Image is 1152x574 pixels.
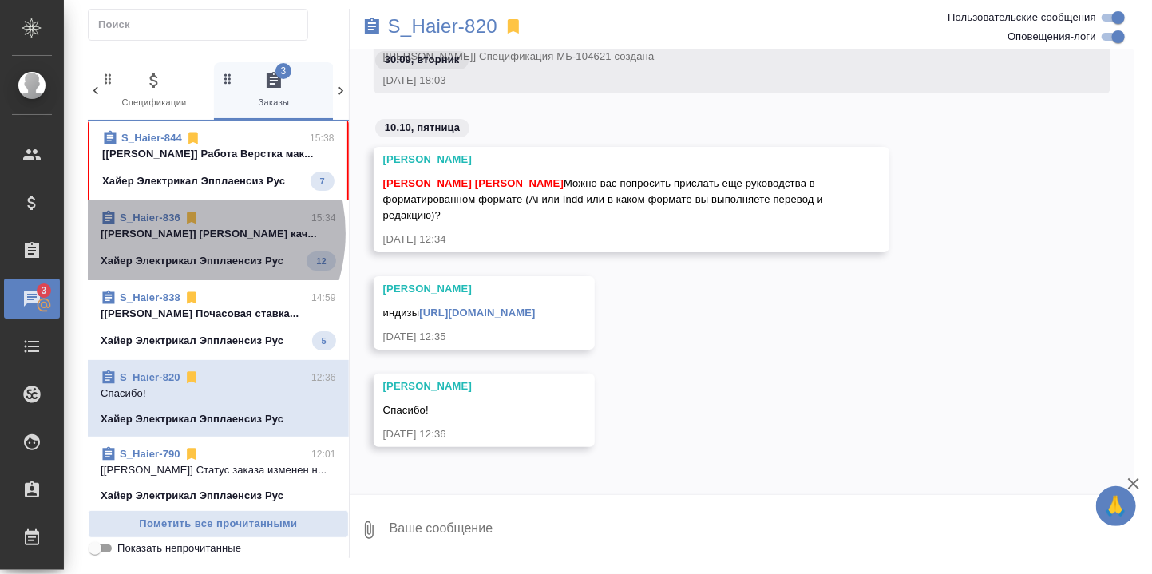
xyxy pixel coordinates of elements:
[184,210,200,226] svg: Отписаться
[383,378,539,394] div: [PERSON_NAME]
[383,404,429,416] span: Спасибо!
[88,360,349,437] div: S_Haier-82012:36Спасибо!Хайер Электрикал Эпплаенсиз Рус
[101,386,336,402] p: Спасибо!
[101,226,336,242] p: [[PERSON_NAME]] [PERSON_NAME] кач...
[31,283,56,299] span: 3
[101,71,116,86] svg: Зажми и перетащи, чтобы поменять порядок вкладок
[385,52,460,68] p: 30.09, вторник
[220,71,236,86] svg: Зажми и перетащи, чтобы поменять порядок вкладок
[311,210,336,226] p: 15:34
[383,177,472,189] span: [PERSON_NAME]
[475,177,564,189] span: [PERSON_NAME]
[88,437,349,513] div: S_Haier-79012:01[[PERSON_NAME]] Статус заказа изменен н...Хайер Электрикал Эпплаенсиз Рус
[101,306,336,322] p: [[PERSON_NAME] Почасовая ставка...
[97,515,340,533] span: Пометить все прочитанными
[120,291,180,303] a: S_Haier-838
[311,290,336,306] p: 14:59
[311,370,336,386] p: 12:36
[220,71,327,110] span: Заказы
[101,462,336,478] p: [[PERSON_NAME]] Статус заказа изменен н...
[98,14,307,36] input: Поиск
[101,71,208,110] span: Спецификации
[948,10,1096,26] span: Пользовательские сообщения
[419,307,535,319] a: [URL][DOMAIN_NAME]
[388,18,497,34] a: S_Haier-820
[121,132,182,144] a: S_Haier-844
[383,307,536,319] span: индизы
[383,426,539,442] div: [DATE] 12:36
[101,253,283,269] p: Хайер Электрикал Эпплаенсиз Рус
[101,333,283,349] p: Хайер Электрикал Эпплаенсиз Рус
[120,212,180,224] a: S_Haier-836
[88,121,349,200] div: S_Haier-84415:38[[PERSON_NAME]] Работа Верстка мак...Хайер Электрикал Эпплаенсиз Рус7
[184,290,200,306] svg: Отписаться
[184,446,200,462] svg: Отписаться
[307,253,335,269] span: 12
[102,146,335,162] p: [[PERSON_NAME]] Работа Верстка мак...
[88,510,349,538] button: Пометить все прочитанными
[311,446,336,462] p: 12:01
[383,73,1055,89] div: [DATE] 18:03
[383,152,833,168] div: [PERSON_NAME]
[88,200,349,280] div: S_Haier-83615:34[[PERSON_NAME]] [PERSON_NAME] кач...Хайер Электрикал Эпплаенсиз Рус12
[275,63,291,79] span: 3
[1096,486,1136,526] button: 🙏
[383,329,539,345] div: [DATE] 12:35
[184,370,200,386] svg: Отписаться
[88,280,349,360] div: S_Haier-83814:59[[PERSON_NAME] Почасовая ставка...Хайер Электрикал Эпплаенсиз Рус5
[1008,29,1096,45] span: Оповещения-логи
[117,540,241,556] span: Показать непрочитанные
[1103,489,1130,523] span: 🙏
[383,177,826,221] span: Можно вас попросить прислать еще руководства в форматированном формате (Ai или Indd или в каком ф...
[120,448,180,460] a: S_Haier-790
[101,488,283,504] p: Хайер Электрикал Эпплаенсиз Рус
[102,173,285,189] p: Хайер Электрикал Эпплаенсиз Рус
[312,333,336,349] span: 5
[185,130,201,146] svg: Отписаться
[310,130,335,146] p: 15:38
[101,411,283,427] p: Хайер Электрикал Эпплаенсиз Рус
[385,120,461,136] p: 10.10, пятница
[383,281,539,297] div: [PERSON_NAME]
[120,371,180,383] a: S_Haier-820
[4,279,60,319] a: 3
[383,232,833,247] div: [DATE] 12:34
[311,173,335,189] span: 7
